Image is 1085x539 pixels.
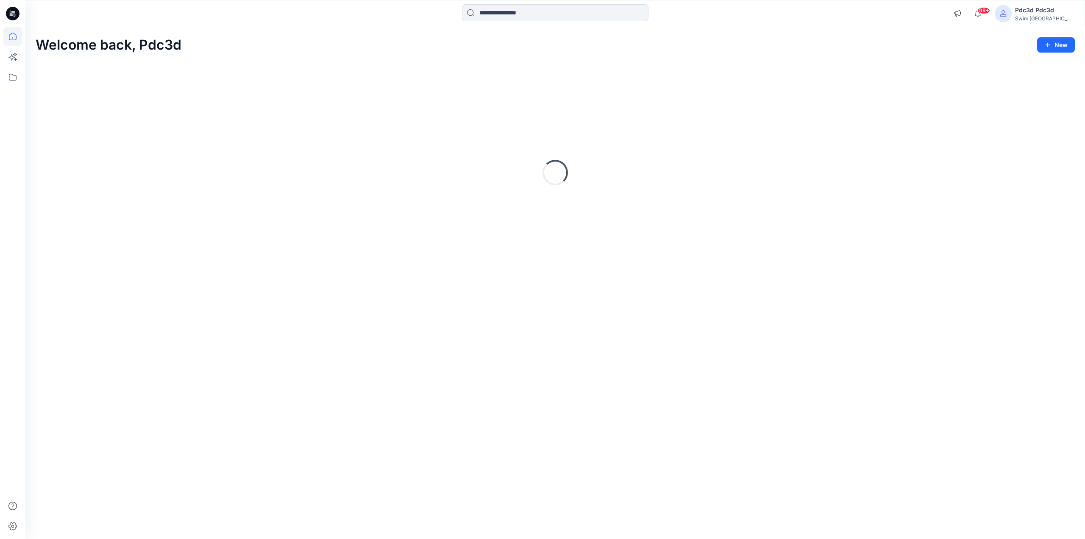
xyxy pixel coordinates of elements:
button: New [1037,37,1075,53]
div: Swim [GEOGRAPHIC_DATA] [1015,15,1074,22]
div: Pdc3d Pdc3d [1015,5,1074,15]
h2: Welcome back, Pdc3d [36,37,181,53]
svg: avatar [1000,10,1007,17]
span: 99+ [977,7,990,14]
